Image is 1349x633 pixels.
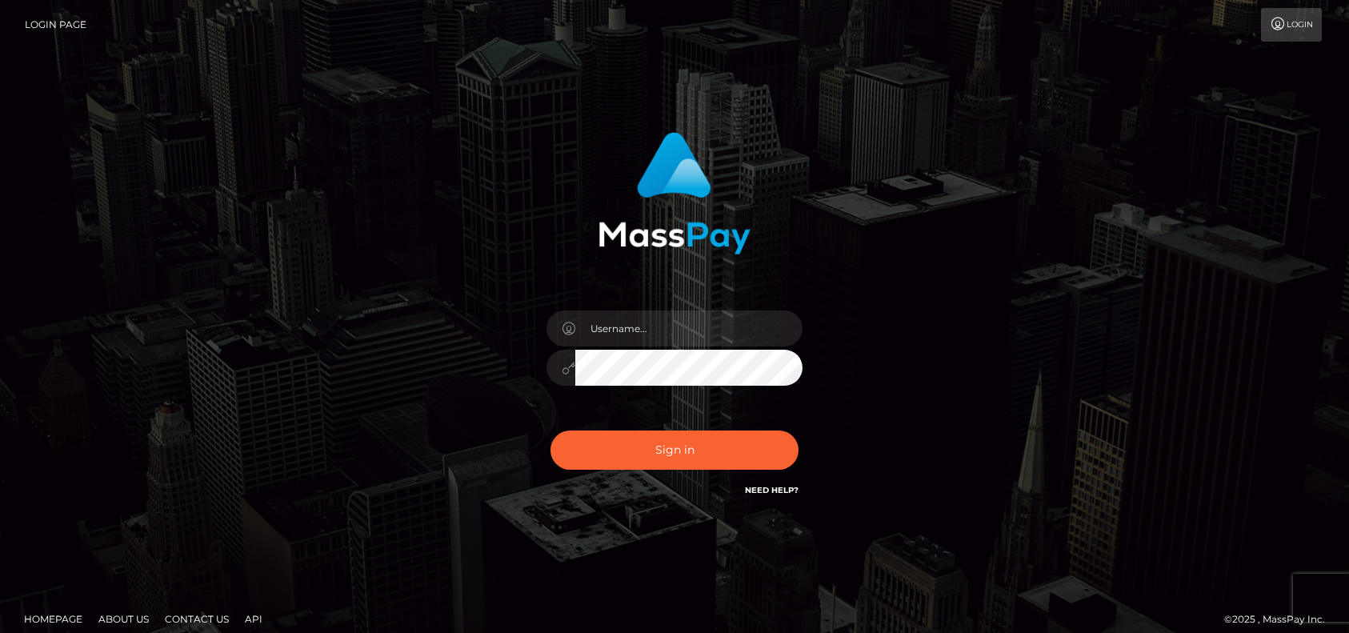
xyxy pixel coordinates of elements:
div: © 2025 , MassPay Inc. [1224,611,1337,628]
a: Homepage [18,607,89,631]
a: Login [1261,8,1322,42]
a: API [238,607,269,631]
img: MassPay Login [598,132,751,254]
input: Username... [575,310,803,347]
a: Need Help? [745,485,799,495]
a: Login Page [25,8,86,42]
a: Contact Us [158,607,235,631]
a: About Us [92,607,155,631]
button: Sign in [550,431,799,470]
